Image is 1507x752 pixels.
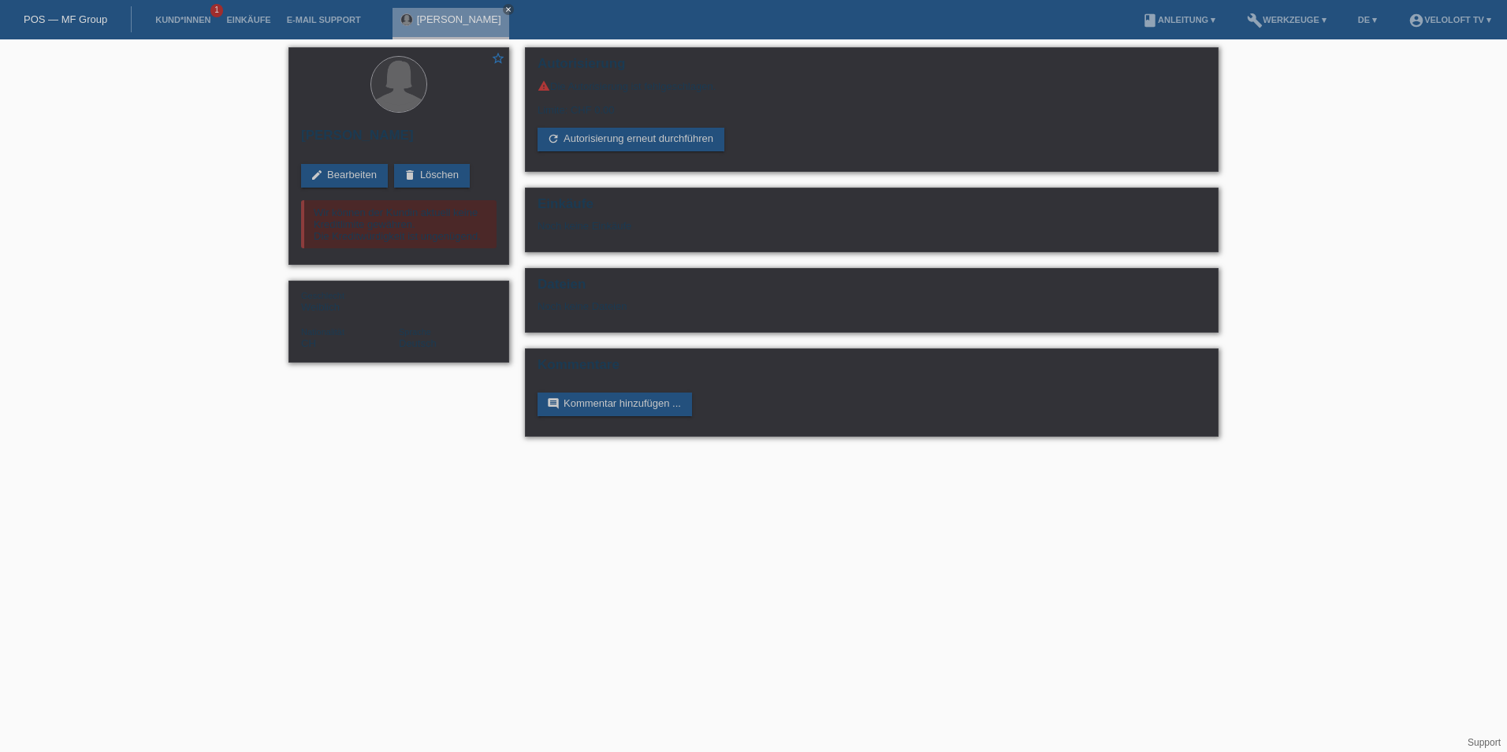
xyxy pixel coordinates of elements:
a: DE ▾ [1350,15,1385,24]
a: star_border [491,51,505,68]
div: Noch keine Einkäufe [538,220,1206,244]
a: account_circleVeloLoft TV ▾ [1401,15,1499,24]
a: commentKommentar hinzufügen ... [538,393,692,416]
span: Geschlecht [301,291,344,300]
span: Deutsch [399,337,437,349]
a: editBearbeiten [301,164,388,188]
h2: [PERSON_NAME] [301,128,497,151]
i: delete [404,169,416,181]
a: bookAnleitung ▾ [1134,15,1223,24]
a: buildWerkzeuge ▾ [1239,15,1334,24]
div: Weiblich [301,289,399,313]
a: [PERSON_NAME] [417,13,501,25]
i: refresh [547,132,560,145]
span: Schweiz [301,337,316,349]
span: Sprache [399,327,431,337]
a: close [503,4,514,15]
span: Nationalität [301,327,344,337]
i: account_circle [1408,13,1424,28]
i: book [1142,13,1158,28]
a: deleteLöschen [394,164,470,188]
h2: Einkäufe [538,196,1206,220]
i: warning [538,80,550,92]
div: Noch keine Dateien [538,300,1019,312]
h2: Dateien [538,277,1206,300]
i: star_border [491,51,505,65]
a: E-Mail Support [279,15,369,24]
a: Einkäufe [218,15,278,24]
a: Kund*innen [147,15,218,24]
i: edit [311,169,323,181]
div: Limite: CHF 0.00 [538,92,1206,116]
i: close [504,6,512,13]
div: Die Autorisierung ist fehlgeschlagen. [538,80,1206,92]
span: 1 [210,4,223,17]
h2: Kommentare [538,357,1206,381]
i: build [1247,13,1263,28]
h2: Autorisierung [538,56,1206,80]
div: Wir können der Kundin aktuell keine Kreditlimite gewähren. Die Kreditwürdigkeit ist ungenügend. [301,200,497,248]
i: comment [547,397,560,410]
a: Support [1468,737,1501,748]
a: POS — MF Group [24,13,107,25]
a: refreshAutorisierung erneut durchführen [538,128,724,151]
